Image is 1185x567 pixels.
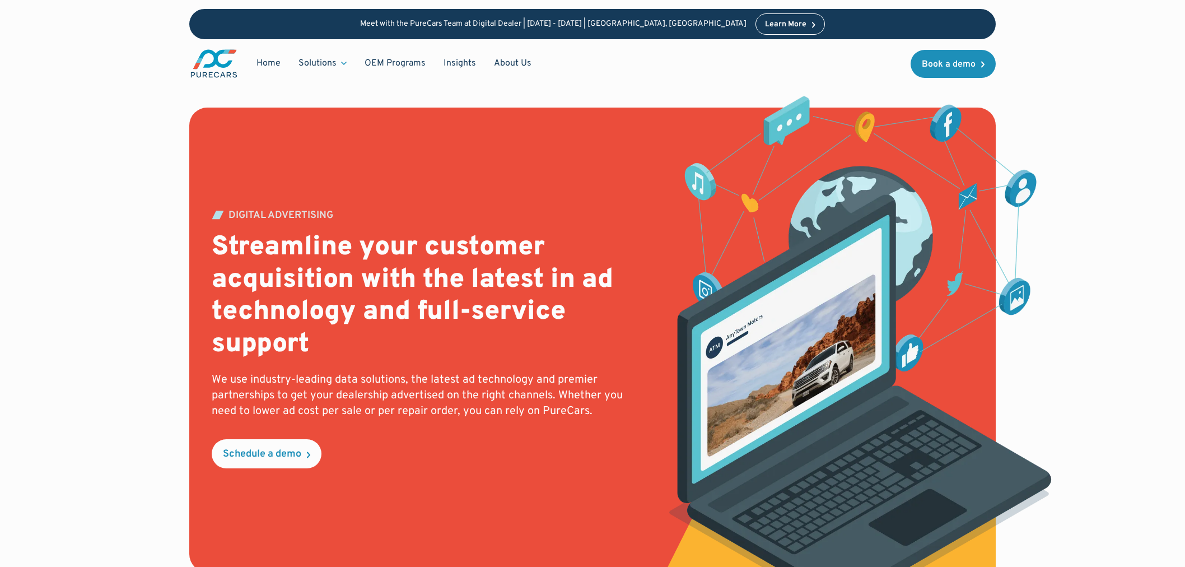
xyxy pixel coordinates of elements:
div: DIGITAL ADVERTISING [228,211,333,221]
h2: Streamline your customer acquisition with the latest in ad technology and full-service support [212,232,646,361]
img: purecars logo [189,48,239,79]
p: We use industry-leading data solutions, the latest ad technology and premier partnerships to get ... [212,372,646,419]
a: main [189,48,239,79]
div: Solutions [298,57,337,69]
a: Insights [435,53,485,74]
a: Home [248,53,290,74]
a: Schedule a demo [212,439,321,468]
a: Book a demo [911,50,996,78]
a: Learn More [755,13,825,35]
div: Schedule a demo [223,449,301,459]
div: Solutions [290,53,356,74]
a: About Us [485,53,540,74]
div: Book a demo [922,60,976,69]
p: Meet with the PureCars Team at Digital Dealer | [DATE] - [DATE] | [GEOGRAPHIC_DATA], [GEOGRAPHIC_... [360,20,747,29]
a: OEM Programs [356,53,435,74]
div: Learn More [765,21,806,29]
